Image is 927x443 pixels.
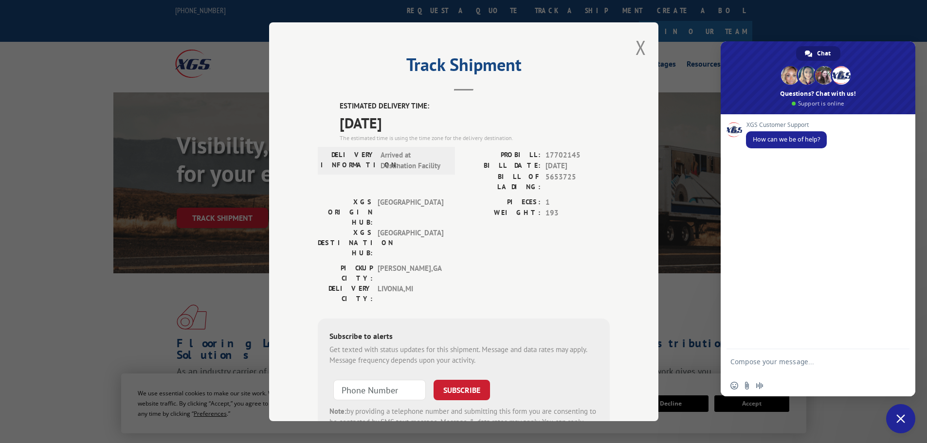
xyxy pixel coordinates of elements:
div: The estimated time is using the time zone for the delivery destination. [340,133,610,142]
span: LIVONIA , MI [378,283,443,303]
span: [DATE] [545,160,610,172]
div: by providing a telephone number and submitting this form you are consenting to be contacted by SM... [329,406,598,439]
button: Close modal [636,35,646,60]
label: XGS DESTINATION HUB: [318,227,373,258]
span: 5653725 [545,171,610,192]
span: XGS Customer Support [746,122,827,128]
textarea: Compose your message... [730,357,884,375]
label: BILL OF LADING: [464,171,541,192]
span: Audio message [756,382,763,390]
span: [PERSON_NAME] , GA [378,263,443,283]
strong: Note: [329,406,346,415]
div: Subscribe to alerts [329,330,598,344]
span: [DATE] [340,111,610,133]
input: Phone Number [333,379,426,400]
div: Get texted with status updates for this shipment. Message and data rates may apply. Message frequ... [329,344,598,366]
span: 1 [545,196,610,208]
span: Chat [817,46,831,61]
label: PICKUP CITY: [318,263,373,283]
label: ESTIMATED DELIVERY TIME: [340,101,610,112]
span: Arrived at Destination Facility [381,149,446,171]
label: WEIGHT: [464,208,541,219]
div: Close chat [886,404,915,433]
span: [GEOGRAPHIC_DATA] [378,196,443,227]
button: SUBSCRIBE [434,379,490,400]
label: XGS ORIGIN HUB: [318,196,373,227]
span: How can we be of help? [753,135,820,143]
span: Send a file [743,382,751,390]
h2: Track Shipment [318,58,610,76]
span: 193 [545,208,610,219]
span: [GEOGRAPHIC_DATA] [378,227,443,258]
label: PIECES: [464,196,541,208]
span: 17702145 [545,149,610,160]
label: BILL DATE: [464,160,541,172]
label: PROBILL: [464,149,541,160]
div: Chat [796,46,840,61]
span: Insert an emoji [730,382,738,390]
label: DELIVERY INFORMATION: [321,149,376,171]
label: DELIVERY CITY: [318,283,373,303]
